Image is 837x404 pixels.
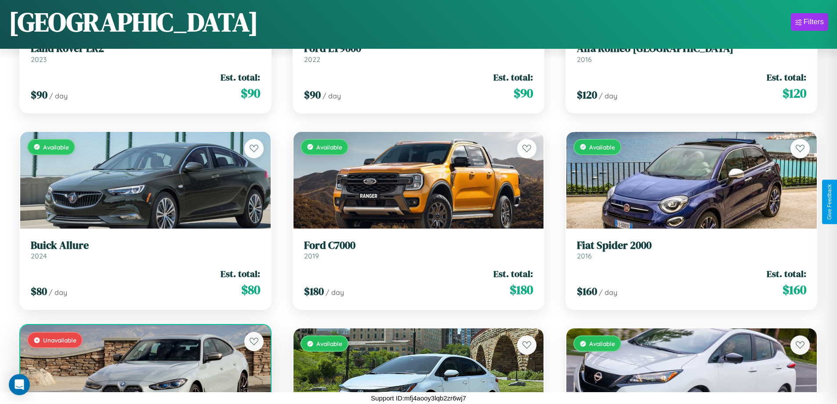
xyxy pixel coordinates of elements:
[9,374,30,395] div: Open Intercom Messenger
[221,267,260,280] span: Est. total:
[577,42,806,64] a: Alfa Romeo [GEOGRAPHIC_DATA]2016
[304,284,324,298] span: $ 180
[322,91,341,100] span: / day
[31,87,47,102] span: $ 90
[326,288,344,297] span: / day
[304,42,533,55] h3: Ford LT9000
[31,42,260,55] h3: Land Rover LR2
[577,239,806,252] h3: Fiat Spider 2000
[304,239,533,252] h3: Ford C7000
[577,251,592,260] span: 2016
[577,55,592,64] span: 2016
[43,336,76,344] span: Unavailable
[241,84,260,102] span: $ 90
[304,239,533,261] a: Ford C70002019
[316,340,342,347] span: Available
[304,251,319,260] span: 2019
[304,55,320,64] span: 2022
[791,13,828,31] button: Filters
[783,281,806,298] span: $ 160
[31,251,47,260] span: 2024
[31,239,260,252] h3: Buick Allure
[31,284,47,298] span: $ 80
[49,91,68,100] span: / day
[577,284,597,298] span: $ 160
[31,239,260,261] a: Buick Allure2024
[783,84,806,102] span: $ 120
[43,143,69,151] span: Available
[577,87,597,102] span: $ 120
[804,18,824,26] div: Filters
[493,267,533,280] span: Est. total:
[514,84,533,102] span: $ 90
[577,42,806,55] h3: Alfa Romeo [GEOGRAPHIC_DATA]
[589,340,615,347] span: Available
[599,91,617,100] span: / day
[304,87,321,102] span: $ 90
[371,392,466,404] p: Support ID: mfj4aooy3lqb2zr6wj7
[767,267,806,280] span: Est. total:
[599,288,617,297] span: / day
[493,71,533,84] span: Est. total:
[31,55,47,64] span: 2023
[9,4,258,40] h1: [GEOGRAPHIC_DATA]
[316,143,342,151] span: Available
[241,281,260,298] span: $ 80
[31,42,260,64] a: Land Rover LR22023
[49,288,67,297] span: / day
[826,184,833,220] div: Give Feedback
[304,42,533,64] a: Ford LT90002022
[221,71,260,84] span: Est. total:
[767,71,806,84] span: Est. total:
[589,143,615,151] span: Available
[577,239,806,261] a: Fiat Spider 20002016
[510,281,533,298] span: $ 180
